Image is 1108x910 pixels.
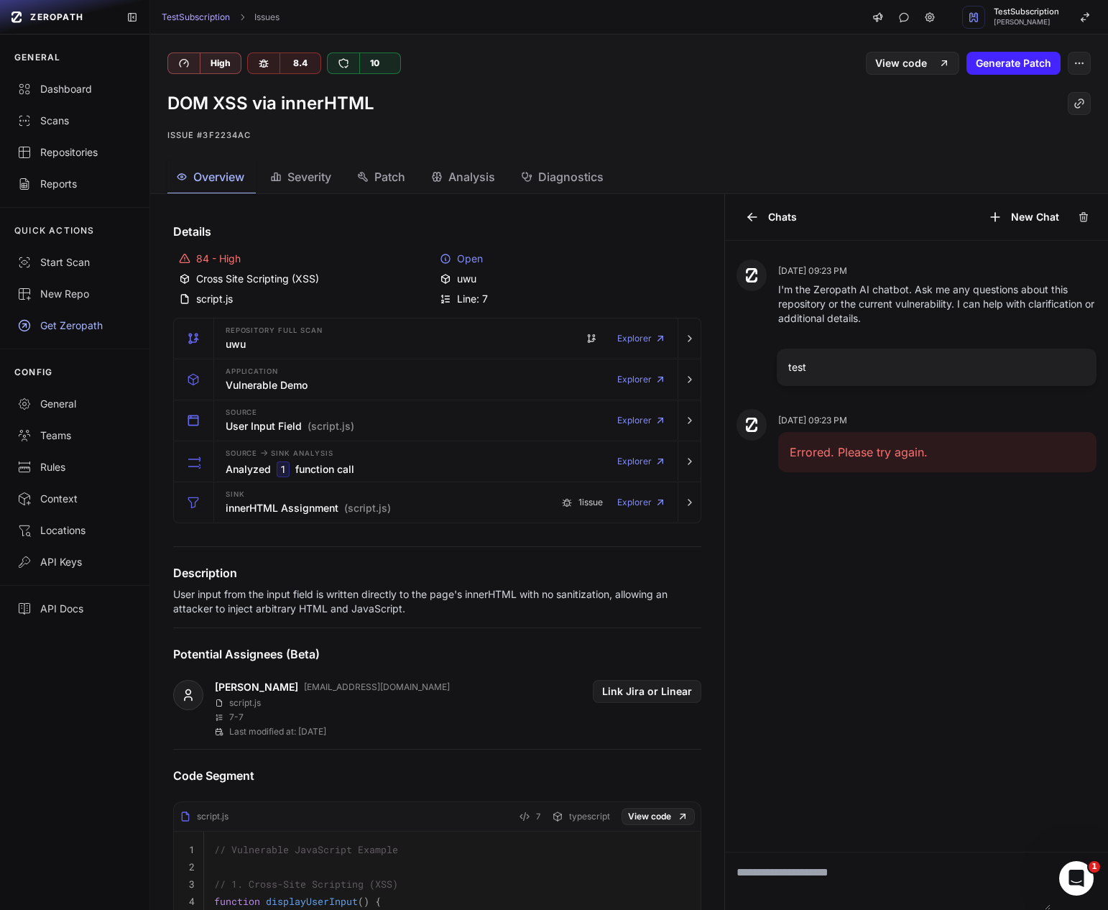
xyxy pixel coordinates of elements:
[17,177,132,191] div: Reports
[214,843,398,856] span: // Vulnerable JavaScript Example
[17,318,132,333] div: Get Zeropath
[448,168,495,185] span: Analysis
[17,145,132,160] div: Repositories
[173,645,701,663] h4: Potential Assignees (Beta)
[229,726,326,737] p: Last modified at: [DATE]
[193,168,244,185] span: Overview
[200,53,241,73] div: High
[17,114,132,128] div: Scans
[536,808,540,825] span: 7
[538,168,604,185] span: Diagnostics
[994,8,1059,16] span: TestSubscription
[277,461,290,477] code: 1
[189,878,195,891] code: 3
[167,127,1091,144] p: Issue #3f2234ac
[173,587,701,616] p: User input from the input field is written directly to the page's innerHTML with no sanitization,...
[440,272,696,286] div: uwu
[14,367,52,378] p: CONFIG
[237,12,247,22] svg: chevron right,
[226,409,258,416] span: Source
[226,368,279,375] span: Application
[440,252,696,266] div: Open
[788,360,1085,374] p: test
[173,564,701,582] h4: Description
[226,419,354,433] h3: User Input Field
[189,895,195,908] code: 4
[617,447,666,476] a: Explorer
[17,555,132,569] div: API Keys
[226,501,391,515] h3: innerHTML Assignment
[173,223,701,240] h4: Details
[778,282,1097,326] p: I'm the Zeropath AI chatbot. Ask me any questions about this repository or the current vulnerabil...
[790,443,1085,461] p: Errored. Please try again.
[179,252,435,266] div: 84 - High
[994,19,1059,26] span: [PERSON_NAME]
[174,400,701,441] button: Source User Input Field (script.js) Explorer
[226,378,308,392] h3: Vulnerable Demo
[617,324,666,353] a: Explorer
[1089,861,1100,873] span: 1
[167,92,374,115] h1: DOM XSS via innerHTML
[180,811,228,822] div: script.js
[578,497,603,508] span: 1 issue
[226,461,354,477] h3: Analyzed function call
[226,327,323,334] span: Repository Full scan
[214,878,398,891] span: // 1. Cross-Site Scripting (XSS)
[308,419,354,433] span: (script.js)
[617,365,666,394] a: Explorer
[174,441,701,482] button: Source -> Sink Analysis Analyzed 1 function call Explorer
[1059,861,1094,896] iframe: Intercom live chat
[179,272,435,286] div: Cross Site Scripting (XSS)
[17,287,132,301] div: New Repo
[979,206,1068,229] button: New Chat
[17,523,132,538] div: Locations
[17,428,132,443] div: Teams
[179,292,435,306] div: script.js
[226,447,333,459] span: Source Sink Analysis
[569,811,610,822] span: typescript
[17,492,132,506] div: Context
[622,808,695,825] a: View code
[17,602,132,616] div: API Docs
[745,268,758,282] img: Zeropath AI
[226,491,245,498] span: Sink
[17,255,132,270] div: Start Scan
[30,12,83,23] span: ZEROPATH
[214,895,260,908] span: function
[866,52,959,75] a: View code
[260,447,268,458] span: ->
[304,681,450,693] p: [EMAIL_ADDRESS][DOMAIN_NAME]
[174,482,701,523] button: Sink innerHTML Assignment (script.js) 1issue Explorer
[14,52,60,63] p: GENERAL
[737,206,805,229] button: Chats
[17,460,132,474] div: Rules
[617,488,666,517] a: Explorer
[226,337,246,351] h3: uwu
[6,6,115,29] a: ZEROPATH
[17,82,132,96] div: Dashboard
[14,225,95,236] p: QUICK ACTIONS
[189,860,195,873] code: 2
[173,767,701,784] h4: Code Segment
[215,680,298,694] a: [PERSON_NAME]
[287,168,331,185] span: Severity
[593,680,701,703] button: Link Jira or Linear
[174,359,701,400] button: Application Vulnerable Demo Explorer
[617,406,666,435] a: Explorer
[229,697,261,709] p: script.js
[745,418,758,432] img: Zeropath AI
[280,53,320,73] div: 8.4
[344,501,391,515] span: (script.js)
[174,318,701,359] button: Repository Full scan uwu Explorer
[778,415,1097,426] p: [DATE] 09:23 PM
[778,265,1097,277] p: [DATE] 09:23 PM
[17,397,132,411] div: General
[440,292,696,306] div: Line: 7
[214,895,381,908] code: ( ) {
[359,53,389,73] div: 10
[266,895,358,908] span: displayUserInput
[254,12,280,23] a: Issues
[162,12,280,23] nav: breadcrumb
[966,52,1061,75] button: Generate Patch
[374,168,405,185] span: Patch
